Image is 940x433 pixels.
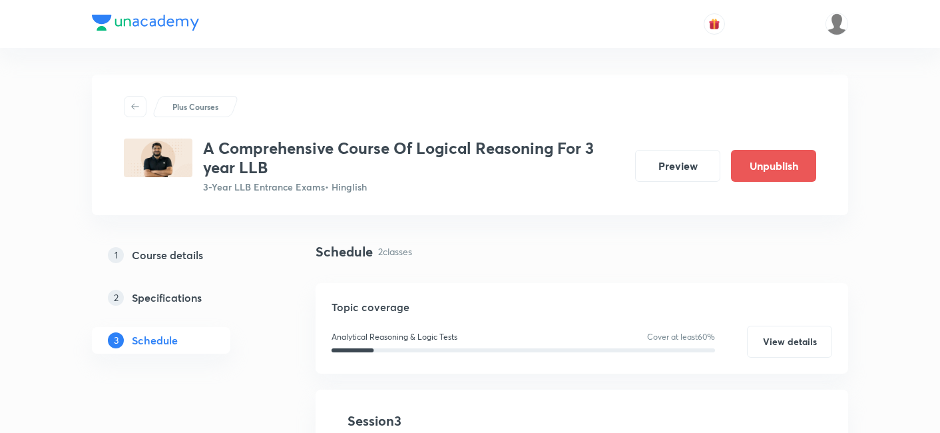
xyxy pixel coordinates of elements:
[108,332,124,348] p: 3
[203,180,624,194] p: 3-Year LLB Entrance Exams • Hinglish
[92,15,199,34] a: Company Logo
[132,247,203,263] h5: Course details
[92,15,199,31] img: Company Logo
[92,242,273,268] a: 1Course details
[825,13,848,35] img: Basudha
[635,150,720,182] button: Preview
[647,331,715,343] p: Cover at least 60 %
[108,247,124,263] p: 1
[747,326,832,358] button: View details
[132,290,202,306] h5: Specifications
[108,290,124,306] p: 2
[203,139,624,177] h3: A Comprehensive Course Of Logical Reasoning For 3 year LLB
[172,101,218,113] p: Plus Courses
[332,331,457,343] p: Analytical Reasoning & Logic Tests
[708,18,720,30] img: avatar
[378,244,412,258] p: 2 classes
[731,150,816,182] button: Unpublish
[92,284,273,311] a: 2Specifications
[348,411,590,431] h4: Session 3
[704,13,725,35] button: avatar
[316,242,373,262] h4: Schedule
[332,299,832,315] h5: Topic coverage
[132,332,178,348] h5: Schedule
[124,139,192,177] img: 49740C9C-67D1-4EE4-8609-89713FDE6EBF_plus.png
